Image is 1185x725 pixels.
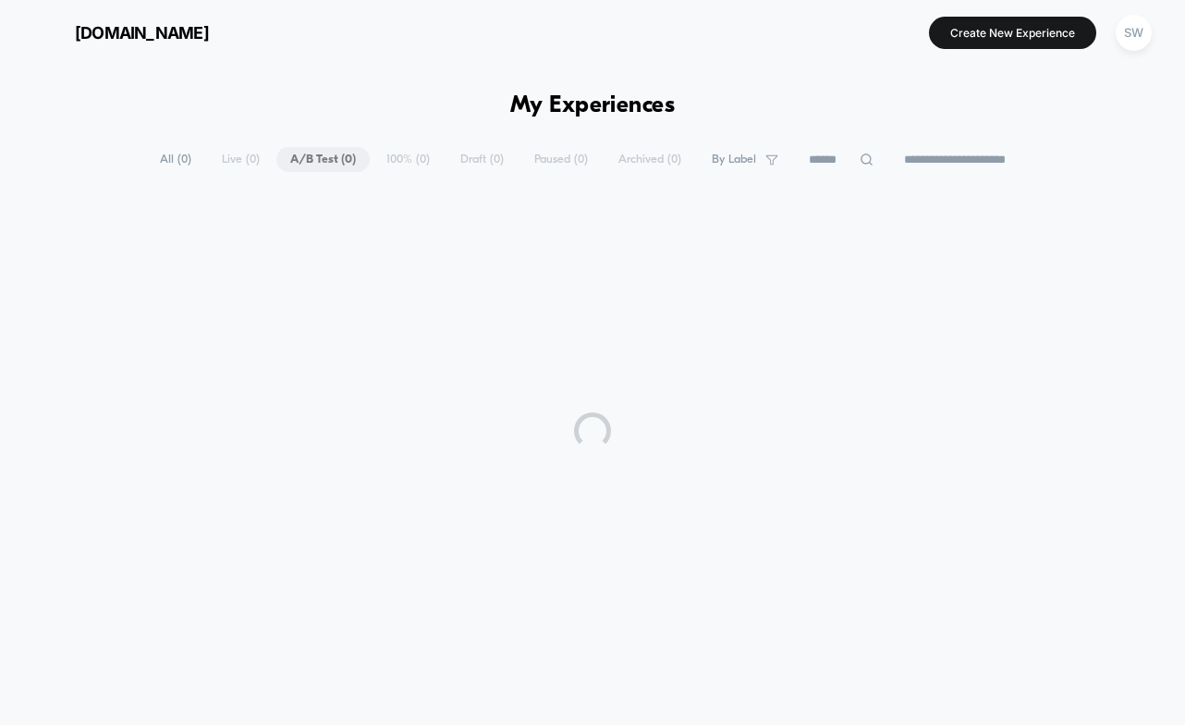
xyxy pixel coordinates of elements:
button: [DOMAIN_NAME] [28,18,214,47]
button: Create New Experience [929,17,1096,49]
div: SW [1116,15,1152,51]
button: SW [1110,14,1157,52]
span: [DOMAIN_NAME] [75,23,209,43]
h1: My Experiences [510,92,676,119]
span: By Label [712,153,756,166]
span: All ( 0 ) [146,147,205,172]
